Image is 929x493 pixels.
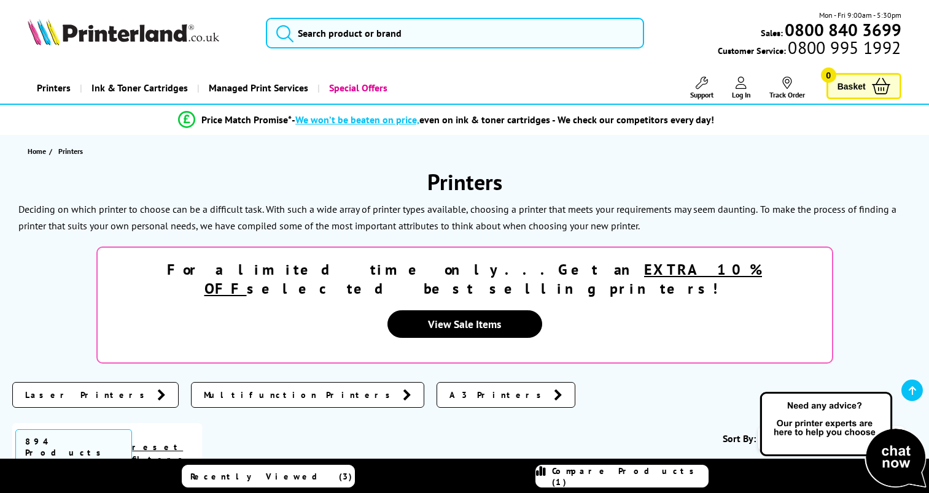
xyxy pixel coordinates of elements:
[28,18,219,45] img: Printerland Logo
[182,465,355,487] a: Recently Viewed (3)
[25,389,151,401] span: Laser Printers
[826,73,901,99] a: Basket 0
[197,72,317,104] a: Managed Print Services
[317,72,397,104] a: Special Offers
[819,9,901,21] span: Mon - Fri 9:00am - 5:30pm
[58,147,83,156] span: Printers
[690,77,713,99] a: Support
[6,109,886,131] li: modal_Promise
[295,113,419,126] span: We won’t be beaten on price,
[18,203,758,215] p: Deciding on which printer to choose can be a difficult task. With such a wide array of printer ty...
[204,260,763,298] u: EXTRA 10% OFF
[292,113,714,126] div: - even on ink & toner cartridges - We check our competitors every day!
[786,42,901,53] span: 0800 995 1992
[28,18,251,48] a: Printerland Logo
[552,465,708,487] span: Compare Products (1)
[690,90,713,99] span: Support
[12,382,179,408] a: Laser Printers
[15,429,132,476] span: 894 Products Found
[783,24,901,36] a: 0800 840 3699
[718,42,901,56] span: Customer Service:
[732,77,751,99] a: Log In
[190,471,352,482] span: Recently Viewed (3)
[838,78,866,94] span: Basket
[266,18,644,48] input: Search product or brand
[821,67,836,83] span: 0
[18,203,896,232] p: To make the process of finding a printer that suits your own personal needs, we have compiled som...
[12,167,917,196] h1: Printers
[723,432,756,445] span: Sort By:
[535,465,709,487] a: Compare Products (1)
[201,113,292,126] span: Price Match Promise*
[387,310,542,338] a: View Sale Items
[28,72,80,104] a: Printers
[785,18,901,41] b: 0800 840 3699
[91,72,188,104] span: Ink & Toner Cartridges
[732,90,751,99] span: Log In
[769,77,805,99] a: Track Order
[437,382,575,408] a: A3 Printers
[80,72,197,104] a: Ink & Toner Cartridges
[167,260,762,298] strong: For a limited time only...Get an selected best selling printers!
[761,27,783,39] span: Sales:
[28,145,49,158] a: Home
[132,441,189,465] a: reset filters
[204,389,397,401] span: Multifunction Printers
[191,382,424,408] a: Multifunction Printers
[449,389,548,401] span: A3 Printers
[757,390,929,491] img: Open Live Chat window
